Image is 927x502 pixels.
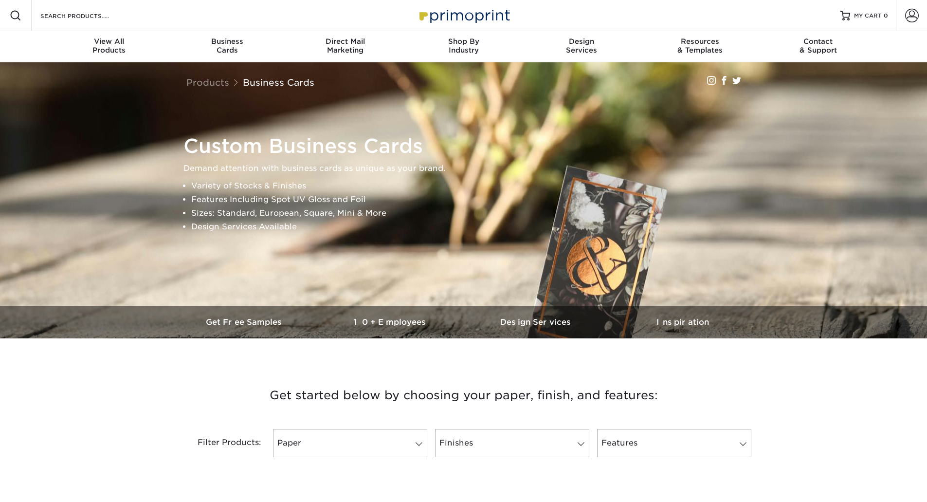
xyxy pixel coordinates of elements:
div: Industry [404,37,523,55]
li: Sizes: Standard, European, Square, Mini & More [191,206,753,220]
a: BusinessCards [168,31,286,62]
span: Business [168,37,286,46]
span: Direct Mail [286,37,404,46]
a: Contact& Support [759,31,877,62]
span: 0 [884,12,888,19]
a: Products [186,77,229,88]
input: SEARCH PRODUCTS..... [39,10,134,21]
a: Inspiration [610,306,756,338]
div: & Support [759,37,877,55]
a: 10+ Employees [318,306,464,338]
a: Paper [273,429,427,457]
p: Demand attention with business cards as unique as your brand. [183,162,753,175]
a: Get Free Samples [172,306,318,338]
h3: Design Services [464,317,610,327]
div: Cards [168,37,286,55]
span: MY CART [854,12,882,20]
li: Design Services Available [191,220,753,234]
a: DesignServices [523,31,641,62]
span: Resources [641,37,759,46]
div: Filter Products: [172,429,269,457]
img: Primoprint [415,5,512,26]
a: Design Services [464,306,610,338]
h1: Custom Business Cards [183,134,753,158]
h3: 10+ Employees [318,317,464,327]
div: Services [523,37,641,55]
span: Shop By [404,37,523,46]
div: Products [50,37,168,55]
a: Shop ByIndustry [404,31,523,62]
li: Features Including Spot UV Gloss and Foil [191,193,753,206]
a: Features [597,429,751,457]
a: Direct MailMarketing [286,31,404,62]
a: Resources& Templates [641,31,759,62]
a: Finishes [435,429,589,457]
a: Business Cards [243,77,314,88]
span: Design [523,37,641,46]
li: Variety of Stocks & Finishes [191,179,753,193]
div: Marketing [286,37,404,55]
div: & Templates [641,37,759,55]
h3: Get Free Samples [172,317,318,327]
h3: Get started below by choosing your paper, finish, and features: [179,373,748,417]
span: View All [50,37,168,46]
h3: Inspiration [610,317,756,327]
a: View AllProducts [50,31,168,62]
span: Contact [759,37,877,46]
